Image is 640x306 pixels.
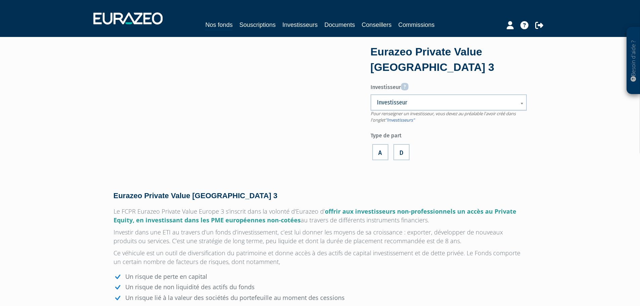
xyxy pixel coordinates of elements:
[371,111,516,123] span: Pour renseigner un investisseur, vous devez au préalable l'avoir créé dans l'onglet
[393,144,410,160] label: D
[114,207,527,224] p: Le FCPR Eurazeo Private Value Europe 3 s’inscrit dans la volonté d'Eurazeo d’ au travers de diffé...
[371,44,527,75] div: Eurazeo Private Value [GEOGRAPHIC_DATA] 3
[93,12,163,25] img: 1732889491-logotype_eurazeo_blanc_rvb.png
[325,20,355,30] a: Documents
[371,130,527,140] label: Type de part
[114,192,527,200] h4: Eurazeo Private Value [GEOGRAPHIC_DATA] 3
[205,20,232,31] a: Nos fonds
[114,207,516,224] span: offrir aux investisseurs non-professionnels un accès au Private Equity, en investissant dans les ...
[630,31,637,91] p: Besoin d'aide ?
[239,20,275,30] a: Souscriptions
[398,20,435,30] a: Commissions
[114,47,351,181] iframe: YouTube video player
[372,144,388,160] label: A
[114,273,527,280] li: Un risque de perte en capital
[377,98,512,106] span: Investisseur
[114,283,527,291] li: Un risque de non liquidité des actifs du fonds
[362,20,392,30] a: Conseillers
[282,20,317,30] a: Investisseurs
[114,249,527,266] p: Ce véhicule est un outil de diversification du patrimoine et donne accès à des actifs de capital ...
[371,80,527,91] label: Investisseur
[114,228,527,245] p: Investir dans une ETI au travers d’un fonds d’investissement, c’est lui donner les moyens de sa c...
[114,294,527,302] li: Un risque lié à la valeur des sociétés du portefeuille au moment des cessions
[385,117,415,123] a: "Investisseurs"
